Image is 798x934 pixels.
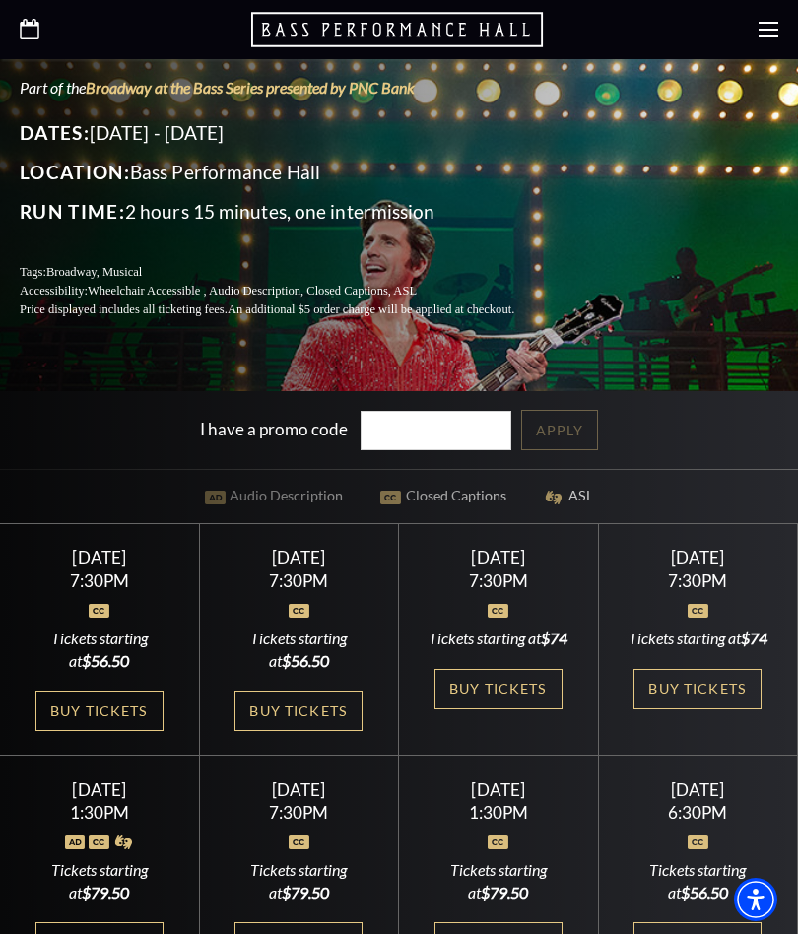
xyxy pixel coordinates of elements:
[622,572,773,589] div: 7:30PM
[24,572,175,589] div: 7:30PM
[282,651,329,670] span: $56.50
[423,628,574,649] div: Tickets starting at
[423,779,574,800] div: [DATE]
[234,691,363,731] a: Buy Tickets
[24,804,175,821] div: 1:30PM
[622,804,773,821] div: 6:30PM
[633,669,762,709] a: Buy Tickets
[481,883,528,901] span: $79.50
[228,302,514,316] span: An additional $5 order charge will be applied at checkout.
[423,804,574,821] div: 1:30PM
[541,629,567,647] span: $74
[35,691,164,731] a: Buy Tickets
[622,859,773,903] div: Tickets starting at
[200,418,348,438] label: I have a promo code
[24,547,175,567] div: [DATE]
[282,883,329,901] span: $79.50
[622,779,773,800] div: [DATE]
[20,200,125,223] span: Run Time:
[423,547,574,567] div: [DATE]
[681,883,728,901] span: $56.50
[20,77,562,99] p: Part of the
[20,161,130,183] span: Location:
[20,263,562,282] p: Tags:
[20,300,562,319] p: Price displayed includes all ticketing fees.
[434,669,563,709] a: Buy Tickets
[741,629,767,647] span: $74
[223,547,374,567] div: [DATE]
[20,157,562,188] p: Bass Performance Hall
[251,10,547,49] a: Open this option
[20,117,562,149] p: [DATE] - [DATE]
[223,779,374,800] div: [DATE]
[423,859,574,903] div: Tickets starting at
[223,628,374,672] div: Tickets starting at
[24,779,175,800] div: [DATE]
[423,572,574,589] div: 7:30PM
[223,804,374,821] div: 7:30PM
[20,121,90,144] span: Dates:
[82,651,129,670] span: $56.50
[622,547,773,567] div: [DATE]
[223,859,374,903] div: Tickets starting at
[24,859,175,903] div: Tickets starting at
[734,878,777,921] div: Accessibility Menu
[20,196,562,228] p: 2 hours 15 minutes, one intermission
[223,572,374,589] div: 7:30PM
[622,628,773,649] div: Tickets starting at
[86,78,415,97] a: Broadway at the Bass Series presented by PNC Bank - open in a new tab
[24,628,175,672] div: Tickets starting at
[20,19,39,41] a: Open this option
[82,883,129,901] span: $79.50
[88,284,417,298] span: Wheelchair Accessible , Audio Description, Closed Captions, ASL
[20,282,562,300] p: Accessibility:
[46,265,142,279] span: Broadway, Musical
